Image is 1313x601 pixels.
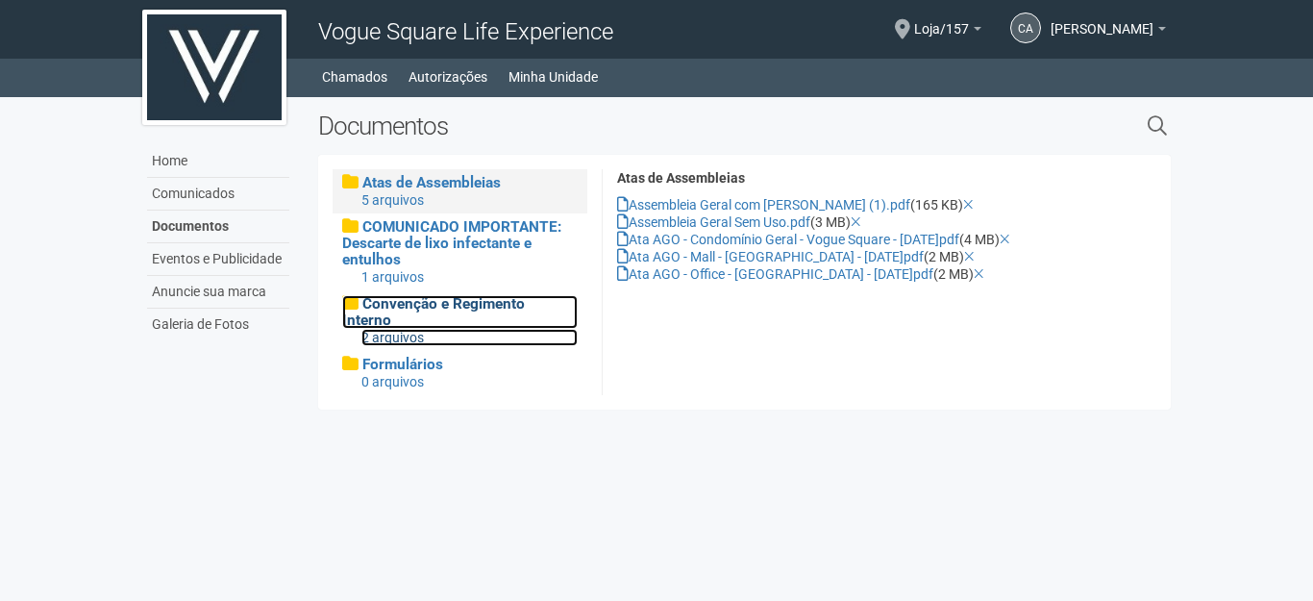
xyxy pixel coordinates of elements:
a: Documentos [147,211,289,243]
div: (165 KB) [617,196,1156,213]
a: Comunicados [147,178,289,211]
div: 0 arquivos [361,373,578,390]
div: 1 arquivos [361,268,578,286]
a: Atas de Assembleias 5 arquivos [342,174,578,209]
a: Eventos e Publicidade [147,243,289,276]
a: Ata AGO - Condomínio Geral - Vogue Square - [DATE]pdf [617,232,959,247]
div: (3 MB) [617,213,1156,231]
strong: Atas de Assembleias [617,170,745,186]
a: Excluir [964,249,975,264]
a: Anuncie sua marca [147,276,289,309]
span: Loja/157 [914,3,969,37]
a: Assembleia Geral Sem Uso.pdf [617,214,810,230]
div: 2 arquivos [361,329,578,346]
div: (4 MB) [617,231,1156,248]
a: Assembleia Geral com [PERSON_NAME] (1).pdf [617,197,910,213]
a: Autorizações [409,63,487,90]
a: [PERSON_NAME] [1051,24,1166,39]
div: (2 MB) [617,248,1156,265]
div: 5 arquivos [361,191,578,209]
span: Carlos Alexandre Mc Adam Ferreira [1051,3,1153,37]
a: Minha Unidade [508,63,598,90]
span: Vogue Square Life Experience [318,18,613,45]
img: logo.jpg [142,10,286,125]
a: COMUNICADO IMPORTANTE: Descarte de lixo infectante e entulhos 1 arquivos [342,218,578,286]
a: Formulários 0 arquivos [342,356,578,390]
a: Galeria de Fotos [147,309,289,340]
a: Excluir [963,197,974,213]
a: Home [147,145,289,178]
span: Convenção e Regimento Interno [342,295,525,329]
span: COMUNICADO IMPORTANTE: Descarte de lixo infectante e entulhos [342,218,561,268]
a: Excluir [851,214,861,230]
a: Excluir [974,266,984,282]
h2: Documentos [318,112,950,140]
a: Convenção e Regimento Interno 2 arquivos [342,295,578,346]
span: Formulários [362,356,443,373]
span: Atas de Assembleias [362,174,501,191]
a: Chamados [322,63,387,90]
a: Ata AGO - Mall - [GEOGRAPHIC_DATA] - [DATE]pdf [617,249,924,264]
a: CA [1010,13,1041,43]
div: (2 MB) [617,265,1156,283]
a: Excluir [1000,232,1010,247]
a: Loja/157 [914,24,981,39]
a: Ata AGO - Office - [GEOGRAPHIC_DATA] - [DATE]pdf [617,266,933,282]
